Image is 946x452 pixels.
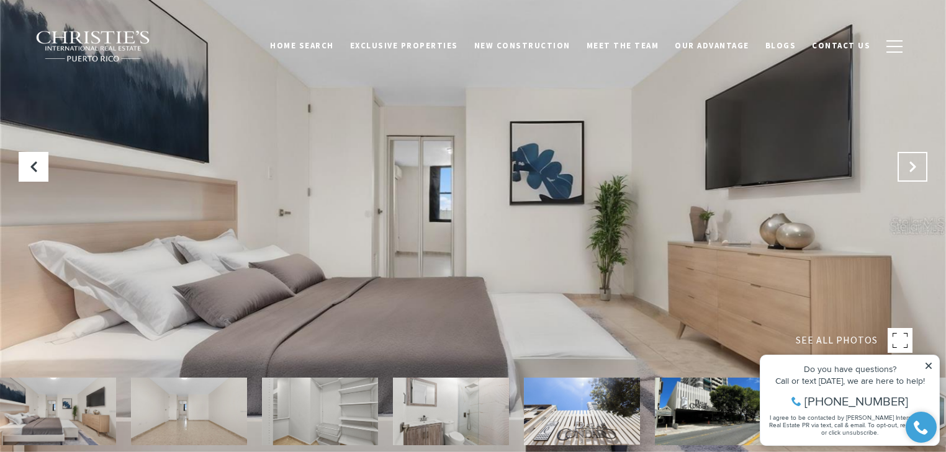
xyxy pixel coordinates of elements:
span: Exclusive Properties [350,40,458,51]
span: I agree to be contacted by [PERSON_NAME] International Real Estate PR via text, call & email. To ... [16,76,177,100]
span: SEE ALL PHOTOS [796,332,878,348]
a: New Construction [466,34,579,58]
img: 64 CONDADO AVE [131,378,247,445]
a: Home Search [262,34,342,58]
img: 64 CONDADO AVE [262,378,378,445]
button: Next Slide [898,152,927,182]
button: Previous Slide [19,152,48,182]
a: Our Advantage [667,34,757,58]
div: Do you have questions? [13,28,179,37]
span: New Construction [474,40,570,51]
div: Call or text [DATE], we are here to help! [13,40,179,48]
img: 64 CONDADO AVE [524,378,640,445]
img: 64 CONDADO AVE [393,378,509,445]
button: button [878,29,911,64]
a: Exclusive Properties [342,34,466,58]
span: [PHONE_NUMBER] [51,58,155,71]
span: Our Advantage [675,40,749,51]
a: Meet the Team [579,34,667,58]
img: 64 CONDADO AVE [655,378,771,445]
span: Contact Us [812,40,870,51]
a: Blogs [757,34,804,58]
span: Blogs [765,40,796,51]
img: Christie's International Real Estate black text logo [35,30,151,63]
